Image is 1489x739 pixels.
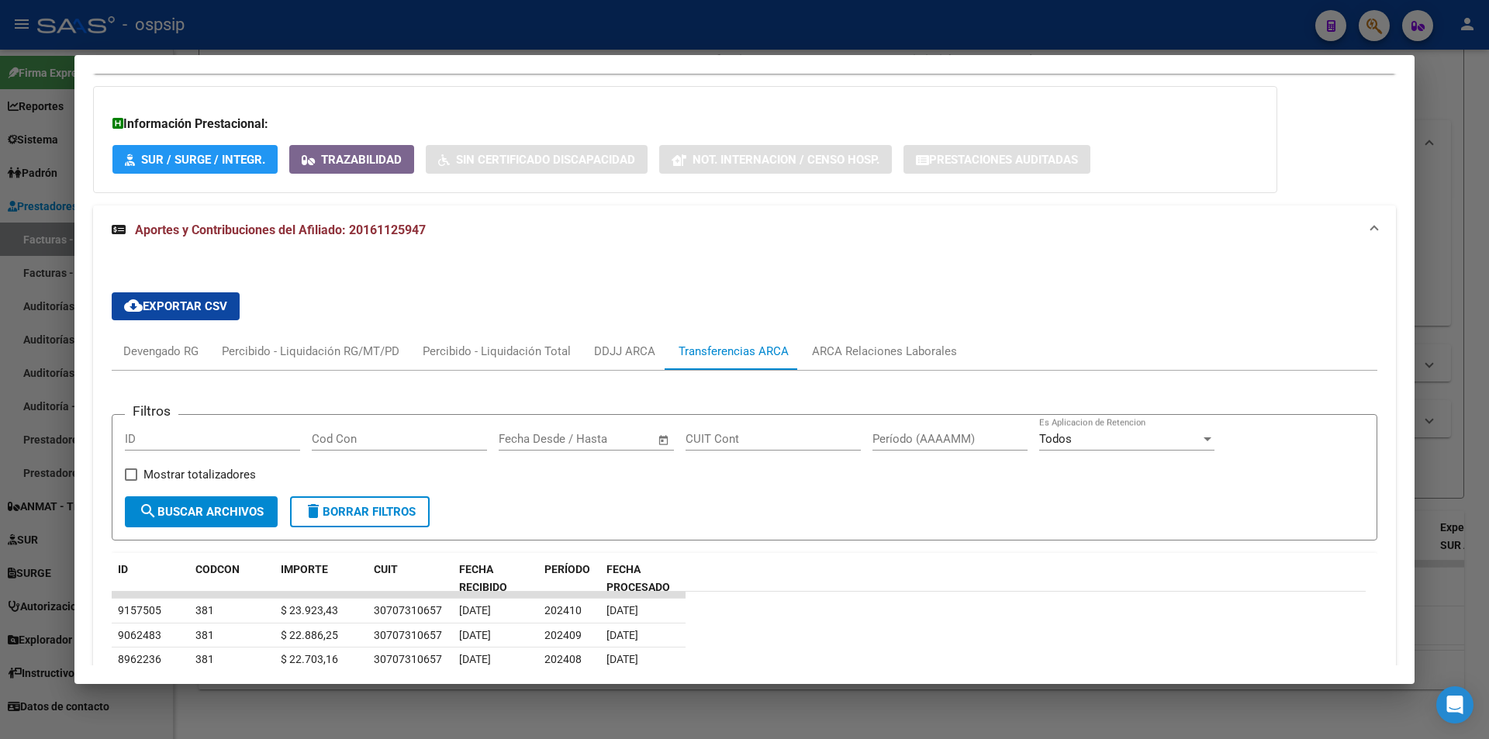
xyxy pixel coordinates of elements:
[693,153,879,167] span: Not. Internacion / Censo Hosp.
[189,553,244,604] datatable-header-cell: CODCON
[606,563,670,593] span: FECHA PROCESADO
[275,553,368,604] datatable-header-cell: IMPORTE
[118,604,161,616] span: 9157505
[459,653,491,665] span: [DATE]
[459,629,491,641] span: [DATE]
[423,343,571,360] div: Percibido - Liquidación Total
[290,496,430,527] button: Borrar Filtros
[544,563,590,575] span: PERÍODO
[453,553,538,604] datatable-header-cell: FECHA RECIBIDO
[118,653,161,665] span: 8962236
[1039,432,1072,446] span: Todos
[139,502,157,520] mat-icon: search
[600,553,686,604] datatable-header-cell: FECHA PROCESADO
[289,145,414,174] button: Trazabilidad
[426,145,648,174] button: Sin Certificado Discapacidad
[374,602,442,620] div: 30707310657
[304,502,323,520] mat-icon: delete
[374,651,442,668] div: 30707310657
[679,343,789,360] div: Transferencias ARCA
[112,145,278,174] button: SUR / SURGE / INTEGR.
[606,629,638,641] span: [DATE]
[659,145,892,174] button: Not. Internacion / Censo Hosp.
[139,505,264,519] span: Buscar Archivos
[281,604,338,616] span: $ 23.923,43
[812,343,957,360] div: ARCA Relaciones Laborales
[594,343,655,360] div: DDJJ ARCA
[195,629,214,641] span: 381
[903,145,1090,174] button: Prestaciones Auditadas
[143,465,256,484] span: Mostrar totalizadores
[321,153,402,167] span: Trazabilidad
[123,343,199,360] div: Devengado RG
[456,153,635,167] span: Sin Certificado Discapacidad
[304,505,416,519] span: Borrar Filtros
[606,604,638,616] span: [DATE]
[118,629,161,641] span: 9062483
[135,223,426,237] span: Aportes y Contribuciones del Afiliado: 20161125947
[544,653,582,665] span: 202408
[563,432,638,446] input: End date
[374,563,398,575] span: CUIT
[93,205,1396,255] mat-expansion-panel-header: Aportes y Contribuciones del Afiliado: 20161125947
[374,627,442,644] div: 30707310657
[112,553,189,604] datatable-header-cell: ID
[544,629,582,641] span: 202409
[459,563,507,593] span: FECHA RECIBIDO
[222,343,399,360] div: Percibido - Liquidación RG/MT/PD
[118,563,128,575] span: ID
[538,553,600,604] datatable-header-cell: PERÍODO
[606,653,638,665] span: [DATE]
[368,553,453,604] datatable-header-cell: CUIT
[195,653,214,665] span: 381
[124,299,227,313] span: Exportar CSV
[125,496,278,527] button: Buscar Archivos
[281,629,338,641] span: $ 22.886,25
[929,153,1078,167] span: Prestaciones Auditadas
[125,402,178,420] h3: Filtros
[655,431,673,449] button: Open calendar
[499,432,549,446] input: Start date
[459,604,491,616] span: [DATE]
[281,563,328,575] span: IMPORTE
[141,153,265,167] span: SUR / SURGE / INTEGR.
[281,653,338,665] span: $ 22.703,16
[195,604,214,616] span: 381
[124,296,143,315] mat-icon: cloud_download
[112,292,240,320] button: Exportar CSV
[544,604,582,616] span: 202410
[1436,686,1473,723] div: Open Intercom Messenger
[195,563,240,575] span: CODCON
[112,115,1258,133] h3: Información Prestacional:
